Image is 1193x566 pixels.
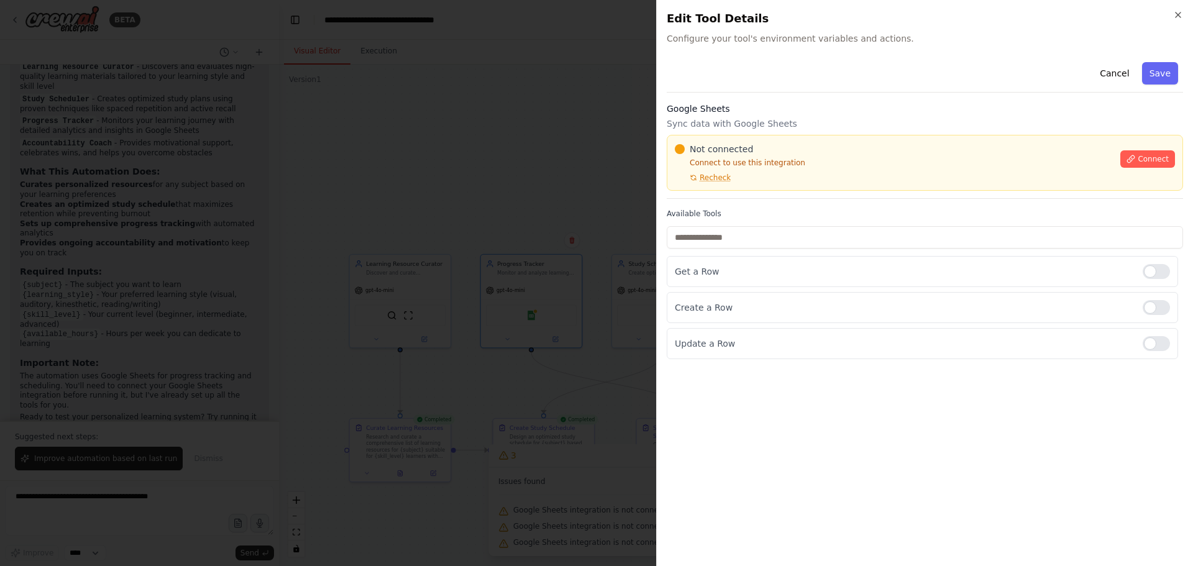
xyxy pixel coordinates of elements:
[675,173,731,183] button: Recheck
[1092,62,1136,84] button: Cancel
[690,143,753,155] span: Not connected
[667,10,1183,27] h2: Edit Tool Details
[667,103,1183,115] h3: Google Sheets
[675,301,1133,314] p: Create a Row
[1138,154,1169,164] span: Connect
[675,158,1113,168] p: Connect to use this integration
[675,265,1133,278] p: Get a Row
[667,32,1183,45] span: Configure your tool's environment variables and actions.
[667,117,1183,130] p: Sync data with Google Sheets
[1142,62,1178,84] button: Save
[700,173,731,183] span: Recheck
[675,337,1133,350] p: Update a Row
[667,209,1183,219] label: Available Tools
[1120,150,1175,168] button: Connect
